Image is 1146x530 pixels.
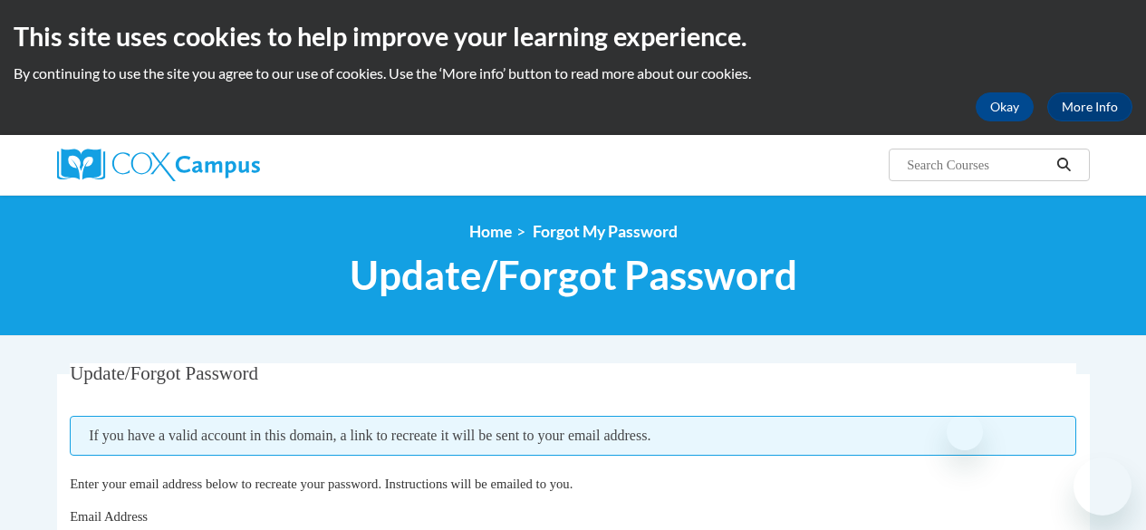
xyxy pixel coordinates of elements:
img: Cox Campus [57,149,260,181]
span: Email Address [70,509,148,524]
input: Search Courses [905,154,1050,176]
span: Update/Forgot Password [350,251,797,299]
button: Okay [976,92,1034,121]
button: Search [1050,154,1077,176]
a: Home [469,222,512,241]
span: Enter your email address below to recreate your password. Instructions will be emailed to you. [70,477,573,491]
iframe: Button to launch messaging window [1074,458,1132,516]
span: Forgot My Password [533,222,678,241]
a: Cox Campus [57,149,383,181]
h2: This site uses cookies to help improve your learning experience. [14,18,1132,54]
span: If you have a valid account in this domain, a link to recreate it will be sent to your email addr... [70,416,1076,456]
span: Update/Forgot Password [70,362,258,384]
a: More Info [1047,92,1132,121]
iframe: Close message [947,414,983,450]
p: By continuing to use the site you agree to our use of cookies. Use the ‘More info’ button to read... [14,63,1132,83]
